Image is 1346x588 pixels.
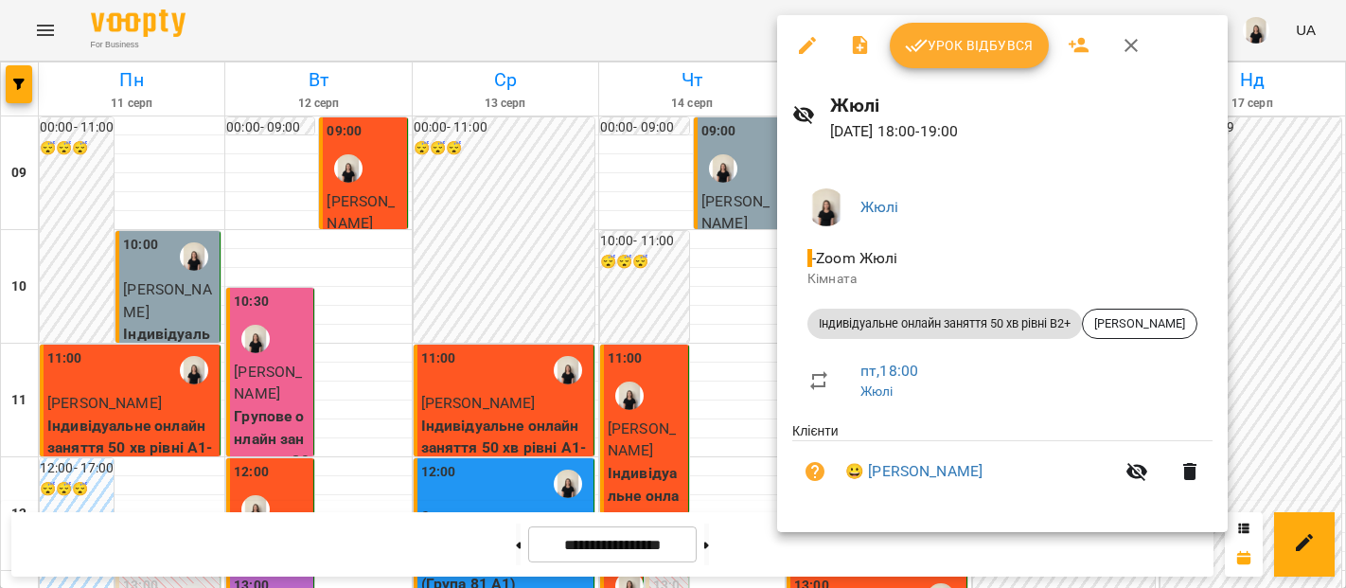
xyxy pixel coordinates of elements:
a: Жюлі [860,198,899,216]
button: Візит ще не сплачено. Додати оплату? [792,449,838,494]
a: 😀 [PERSON_NAME] [845,460,983,483]
span: - Zoom Жюлі [807,249,902,267]
a: пт , 18:00 [860,362,918,380]
p: Кімната [807,270,1197,289]
span: Індивідуальне онлайн заняття 50 хв рівні В2+ [807,315,1082,332]
span: [PERSON_NAME] [1083,315,1196,332]
button: Урок відбувся [890,23,1049,68]
div: [PERSON_NAME] [1082,309,1197,339]
ul: Клієнти [792,421,1213,509]
a: Жюлі [860,383,894,399]
span: Урок відбувся [905,34,1034,57]
img: a3bfcddf6556b8c8331b99a2d66cc7fb.png [807,188,845,226]
h6: Жюлі [830,91,1213,120]
p: [DATE] 18:00 - 19:00 [830,120,1213,143]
